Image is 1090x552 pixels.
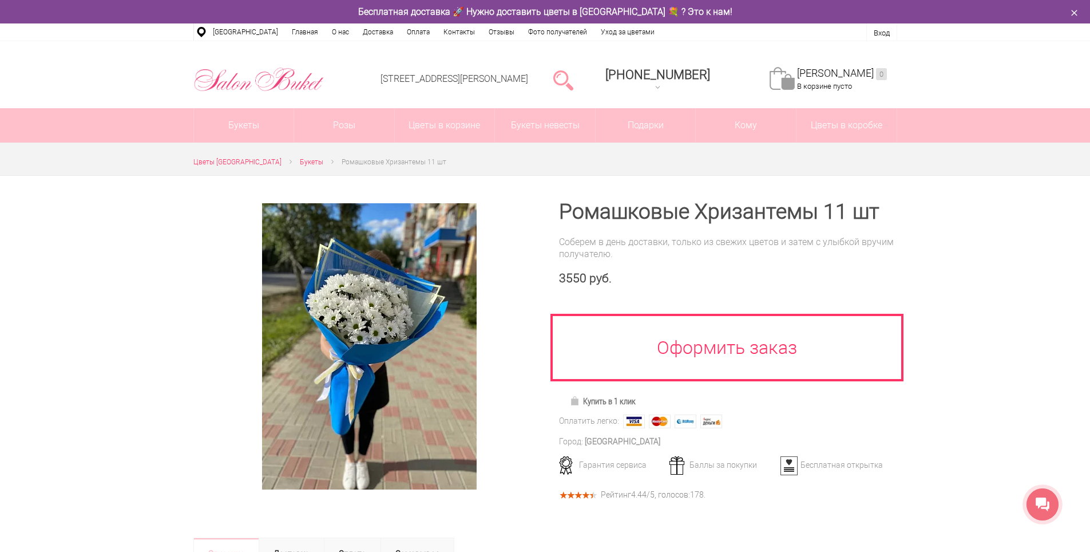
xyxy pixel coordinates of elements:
[690,490,704,499] span: 178
[601,492,705,498] div: Рейтинг /5, голосов: .
[776,460,889,470] div: Бесплатная открытка
[395,108,495,143] a: Цветы в корзине
[596,108,696,143] a: Подарки
[797,67,887,80] a: [PERSON_NAME]
[194,108,294,143] a: Букеты
[482,23,521,41] a: Отзывы
[193,158,282,166] span: Цветы [GEOGRAPHIC_DATA]
[193,65,324,94] img: Цветы Нижний Новгород
[300,156,323,168] a: Букеты
[185,6,906,18] div: Бесплатная доставка 🚀 Нужно доставить цветы в [GEOGRAPHIC_DATA] 💐 ? Это к нам!
[649,415,671,428] img: MasterCard
[521,23,594,41] a: Фото получателей
[559,271,897,286] div: 3550 руб.
[796,108,897,143] a: Цветы в коробке
[559,202,897,222] h1: Ромашковые Хризантемы 11 шт
[325,23,356,41] a: О нас
[797,82,852,90] span: В корзине пусто
[294,108,394,143] a: Розы
[559,436,583,448] div: Город:
[437,23,482,41] a: Контакты
[565,393,641,409] a: Купить в 1 клик
[876,68,887,80] ins: 0
[874,29,890,37] a: Вход
[675,415,696,428] img: Webmoney
[598,64,717,96] a: [PHONE_NUMBER]
[665,460,778,470] div: Баллы за покупки
[550,314,904,381] a: Оформить заказ
[285,23,325,41] a: Главная
[380,73,528,84] a: [STREET_ADDRESS][PERSON_NAME]
[594,23,661,41] a: Уход за цветами
[696,108,796,143] span: Кому
[400,23,437,41] a: Оплата
[623,415,645,428] img: Visa
[700,415,722,428] img: Яндекс Деньги
[555,460,668,470] div: Гарантия сервиса
[570,396,583,405] img: Купить в 1 клик
[262,203,477,490] img: Ромашковые Хризантемы 11 шт
[559,236,897,260] div: Соберем в день доставки, только из свежих цветов и затем с улыбкой вручим получателю.
[495,108,595,143] a: Букеты невесты
[193,156,282,168] a: Цветы [GEOGRAPHIC_DATA]
[206,23,285,41] a: [GEOGRAPHIC_DATA]
[342,158,446,166] span: Ромашковые Хризантемы 11 шт
[356,23,400,41] a: Доставка
[631,490,647,499] span: 4.44
[300,158,323,166] span: Букеты
[605,68,710,82] span: [PHONE_NUMBER]
[559,415,619,427] div: Оплатить легко:
[585,436,660,448] div: [GEOGRAPHIC_DATA]
[207,203,532,490] a: Увеличить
